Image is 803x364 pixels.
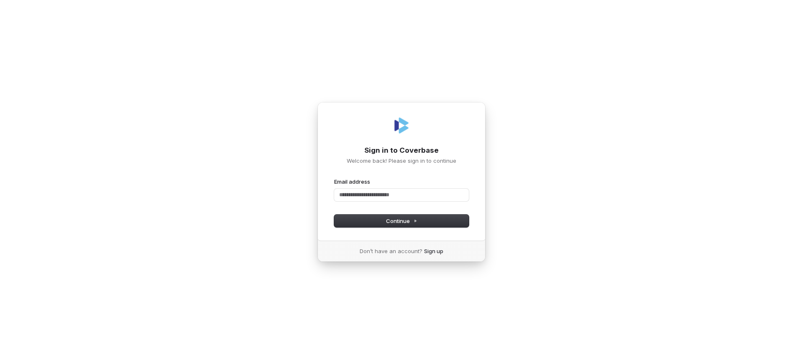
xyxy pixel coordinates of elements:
[424,247,443,255] a: Sign up
[334,178,370,185] label: Email address
[360,247,422,255] span: Don’t have an account?
[386,217,417,225] span: Continue
[391,115,412,136] img: Coverbase
[334,146,469,156] h1: Sign in to Coverbase
[334,215,469,227] button: Continue
[334,157,469,164] p: Welcome back! Please sign in to continue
